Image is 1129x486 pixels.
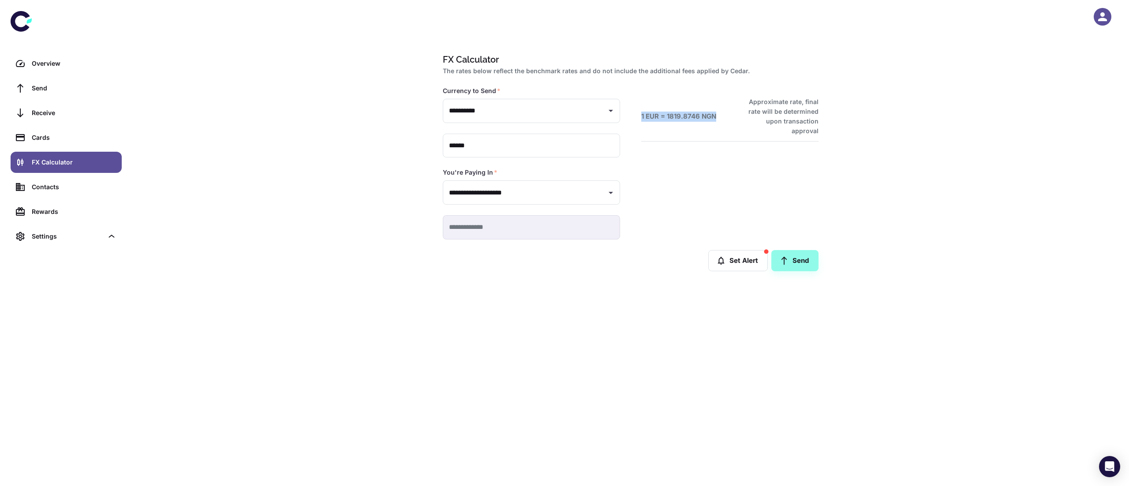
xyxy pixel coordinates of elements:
[32,108,116,118] div: Receive
[443,86,501,95] label: Currency to Send
[32,182,116,192] div: Contacts
[771,250,819,271] a: Send
[32,83,116,93] div: Send
[11,176,122,198] a: Contacts
[32,232,103,241] div: Settings
[11,127,122,148] a: Cards
[11,53,122,74] a: Overview
[32,207,116,217] div: Rewards
[443,168,497,177] label: You're Paying In
[11,78,122,99] a: Send
[1099,456,1120,477] div: Open Intercom Messenger
[11,102,122,123] a: Receive
[708,250,768,271] button: Set Alert
[443,53,815,66] h1: FX Calculator
[605,105,617,117] button: Open
[641,112,716,122] h6: 1 EUR = 1819.8746 NGN
[32,157,116,167] div: FX Calculator
[32,59,116,68] div: Overview
[11,152,122,173] a: FX Calculator
[32,133,116,142] div: Cards
[739,97,819,136] h6: Approximate rate, final rate will be determined upon transaction approval
[11,226,122,247] div: Settings
[11,201,122,222] a: Rewards
[605,187,617,199] button: Open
